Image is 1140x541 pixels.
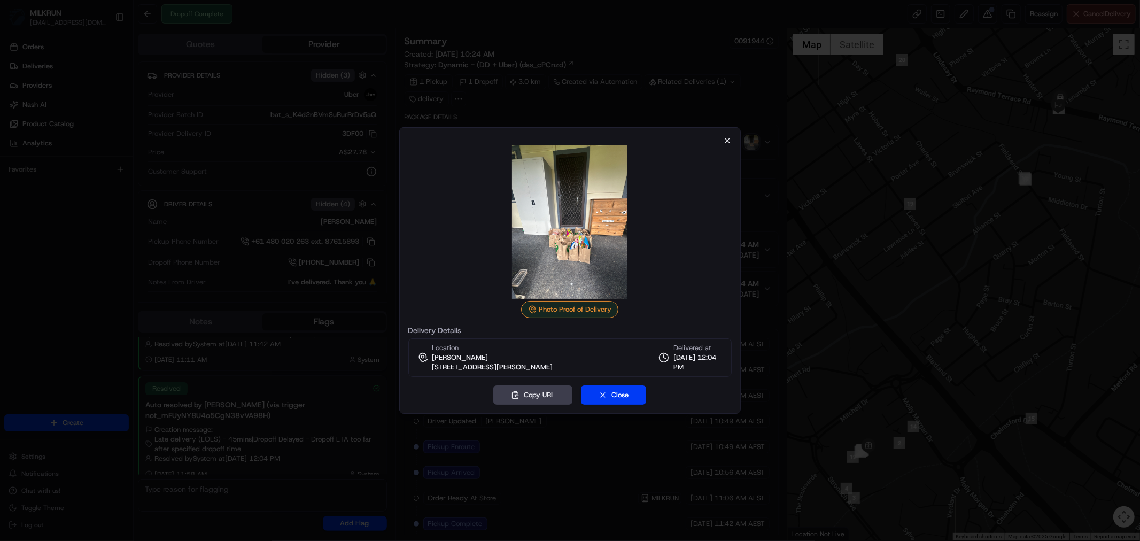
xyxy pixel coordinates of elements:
[408,327,732,334] label: Delivery Details
[493,385,572,405] button: Copy URL
[673,343,723,353] span: Delivered at
[581,385,646,405] button: Close
[493,145,647,299] img: photo_proof_of_delivery image
[521,301,618,318] div: Photo Proof of Delivery
[432,353,488,362] span: [PERSON_NAME]
[432,362,553,372] span: [STREET_ADDRESS][PERSON_NAME]
[673,353,723,372] span: [DATE] 12:04 PM
[432,343,459,353] span: Location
